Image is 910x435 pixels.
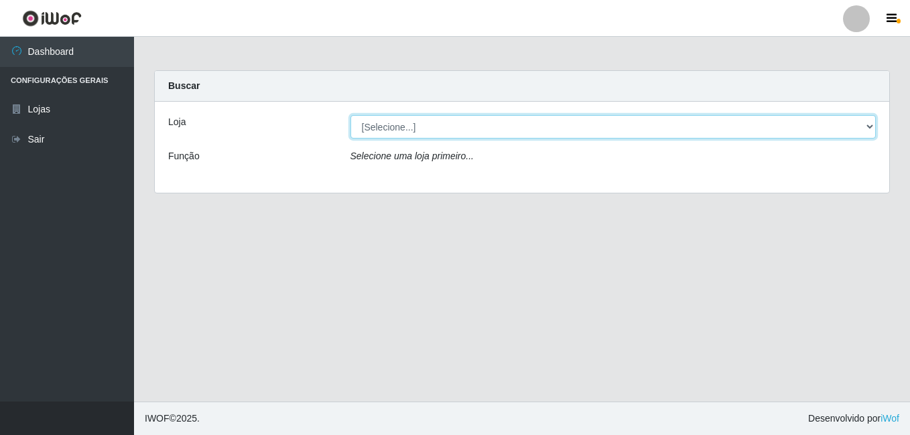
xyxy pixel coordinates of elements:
[168,149,200,163] label: Função
[22,10,82,27] img: CoreUI Logo
[808,412,899,426] span: Desenvolvido por
[145,412,200,426] span: © 2025 .
[145,413,170,424] span: IWOF
[168,80,200,91] strong: Buscar
[881,413,899,424] a: iWof
[350,151,474,161] i: Selecione uma loja primeiro...
[168,115,186,129] label: Loja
